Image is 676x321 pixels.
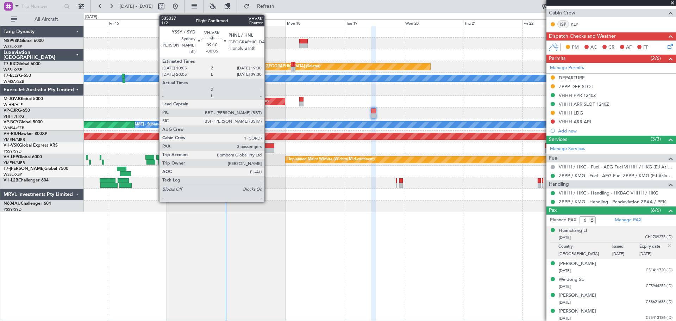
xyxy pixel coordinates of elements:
[4,178,49,183] a: VH-L2BChallenger 604
[8,14,76,25] button: All Aircraft
[549,55,565,63] span: Permits
[549,32,616,41] span: Dispatch Checks and Weather
[4,109,30,113] a: VP-CJRG-650
[4,102,23,107] a: WIHH/HLP
[646,283,672,289] span: CF5944252 (ID)
[522,19,581,26] div: Fri 22
[18,17,74,22] span: All Aircraft
[4,155,42,159] a: VH-LEPGlobal 6000
[651,135,661,143] span: (3/3)
[549,9,575,17] span: Cabin Crew
[645,234,672,240] span: CH1709275 (ID)
[559,308,596,315] div: [PERSON_NAME]
[4,109,18,113] span: VP-CJR
[4,137,25,142] a: YMEN/MEB
[4,167,68,171] a: T7-[PERSON_NAME]Global 7500
[287,154,375,165] div: Unplanned Maint Wichita (Wichita Mid-continent)
[4,62,40,66] a: T7-RICGlobal 6000
[4,178,18,183] span: VH-L2B
[4,39,20,43] span: N8998K
[4,67,22,73] a: WSSL/XSP
[4,120,19,124] span: VP-BCY
[549,136,567,144] span: Services
[4,97,19,101] span: M-JGVJ
[4,125,24,131] a: WMSA/SZB
[590,44,597,51] span: AC
[558,251,612,258] p: [GEOGRAPHIC_DATA]
[646,267,672,273] span: C51411720 (ID)
[233,61,320,72] div: Unplanned Maint [GEOGRAPHIC_DATA] (Seletar)
[4,160,25,166] a: YMEN/MEB
[4,120,43,124] a: VP-BCYGlobal 5000
[626,44,632,51] span: AF
[639,244,666,251] p: Expiry date
[226,19,285,26] div: Sun 17
[559,316,571,321] span: [DATE]
[559,276,584,283] div: Weidong SU
[549,154,558,162] span: Fuel
[4,172,22,177] a: WSSL/XSP
[550,146,585,153] a: Manage Services
[4,132,47,136] a: VH-RIUHawker 800XP
[4,143,58,148] a: VH-VSKGlobal Express XRS
[559,235,571,240] span: [DATE]
[4,143,19,148] span: VH-VSK
[4,132,18,136] span: VH-RIU
[612,251,639,258] p: [DATE]
[639,251,666,258] p: [DATE]
[559,268,571,273] span: [DATE]
[608,44,614,51] span: CR
[286,19,345,26] div: Mon 18
[557,20,569,28] div: ISP
[559,164,672,170] a: VHHH / HKG - Fuel - AEG Fuel VHHH / HKG (EJ Asia Only)
[4,74,19,78] span: T7-ELLY
[240,1,283,12] button: Refresh
[559,92,596,98] div: VHHH PPR 1240Z
[4,74,31,78] a: T7-ELLYG-550
[559,119,591,125] div: VHHH ARR API
[345,19,404,26] div: Tue 19
[174,166,256,177] div: Planned Maint [GEOGRAPHIC_DATA] (Seletar)
[558,244,612,251] p: Country
[559,101,609,107] div: VHHH ARR SLOT 1240Z
[4,114,24,119] a: VHHH/HKG
[559,190,658,196] a: VHHH / HKG - Handling - HKBAC VHHH / HKG
[559,110,583,116] div: VHHH LDG
[251,4,281,9] span: Refresh
[85,14,97,20] div: [DATE]
[559,199,666,205] a: ZPPP / KMG - Handling - Pandaviation ZBAA / PEK
[559,260,596,267] div: [PERSON_NAME]
[4,149,21,154] a: YSSY/SYD
[666,242,672,249] img: close
[651,206,661,214] span: (6/6)
[559,173,672,179] a: ZPPP / KMG - Fuel - AEG Fuel ZPPP / KMG (EJ Asia Only)
[4,62,17,66] span: T7-RIC
[559,227,587,234] div: Huanchang LI
[4,97,43,101] a: M-JGVJGlobal 5000
[4,207,21,212] a: YSSY/SYD
[549,206,557,215] span: Pax
[559,292,596,299] div: [PERSON_NAME]
[558,128,672,134] div: Add new
[21,1,62,12] input: Trip Number
[4,155,18,159] span: VH-LEP
[612,244,639,251] p: Issued
[4,202,51,206] a: N604AUChallenger 604
[550,64,584,72] a: Manage Permits
[550,217,576,224] label: Planned PAX
[463,19,522,26] div: Thu 21
[404,19,463,26] div: Wed 20
[549,180,569,189] span: Handling
[643,44,649,51] span: FP
[615,217,641,224] a: Manage PAX
[559,84,593,89] div: ZPPP DEP SLOT
[4,39,44,43] a: N8998KGlobal 6000
[651,55,661,62] span: (2/6)
[4,167,44,171] span: T7-[PERSON_NAME]
[646,299,672,305] span: C58621685 (ID)
[572,44,579,51] span: PM
[4,44,22,49] a: WSSL/XSP
[186,96,269,107] div: Planned Maint [GEOGRAPHIC_DATA] (Seletar)
[559,284,571,289] span: [DATE]
[120,3,153,10] span: [DATE] - [DATE]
